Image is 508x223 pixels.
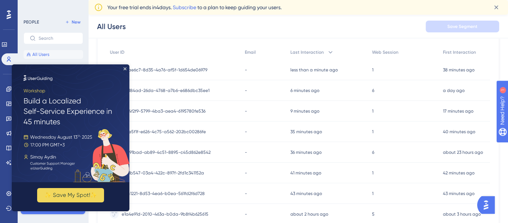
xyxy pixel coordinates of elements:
span: All Companies [32,63,62,69]
time: 35 minutes ago [290,129,322,134]
span: - [245,67,247,73]
button: All Companies [24,62,83,71]
span: Email [245,49,256,55]
time: 42 minutes ago [443,170,475,176]
span: All Users [32,52,49,57]
span: 6 [372,149,374,155]
span: Your free trial ends in 4 days. to a plan to keep guiding your users. [107,3,282,12]
span: 65d91bad-ab89-4c51-8895-c45d862e8542 [122,149,211,155]
time: 43 minutes ago [290,191,322,196]
span: 5 [372,211,375,217]
span: 104184ad-26da-4768-a7b6-e686dbc35ee1 [122,88,210,93]
span: 1 [372,108,373,114]
span: - [245,129,247,135]
span: Last Interaction [290,49,324,55]
time: about 3 hours ago [443,212,481,217]
time: 9 minutes ago [290,109,319,114]
button: Save Segment [426,21,499,32]
span: - [245,108,247,114]
div: All Users [97,21,126,32]
div: 1 [51,4,53,10]
iframe: UserGuiding AI Assistant Launcher [477,194,499,216]
span: 897e5f1f-e626-4c75-a562-202bc00286fe [122,129,206,135]
time: 38 minutes ago [443,67,475,72]
span: New [72,19,81,25]
span: 6 [372,88,374,93]
span: 1 [372,67,373,73]
time: 43 minutes ago [443,191,475,196]
a: Subscribe [173,4,196,10]
span: - [245,211,247,217]
time: about 2 hours ago [290,212,328,217]
span: 7f3c1221-8d53-4ea6-b0ea-561fd2f6d728 [122,191,205,197]
time: 41 minutes ago [290,170,321,176]
span: - [245,149,247,155]
time: 17 minutes ago [443,109,473,114]
button: All Users [24,50,83,59]
input: Search [39,36,77,41]
div: Close Preview [112,3,115,6]
span: User ID [110,49,125,55]
time: a day ago [443,88,465,93]
span: 51d1b547-03a4-422c-897f-2fd1c341152a [122,170,204,176]
span: efb4f2f9-5799-4ba3-aea4-6195780fe536 [122,108,205,114]
span: 5f8ae6c7-8d35-4a76-af5f-1d654de06979 [122,67,207,73]
time: less than a minute ago [290,67,338,72]
span: 1 [372,191,373,197]
button: ✨ Save My Spot!✨ [25,124,92,138]
span: 1 [372,170,373,176]
time: 40 minutes ago [443,129,475,134]
span: - [245,88,247,93]
span: First Interaction [443,49,476,55]
span: Need Help? [17,2,46,11]
span: 1 [372,129,373,135]
span: - [245,191,247,197]
span: Web Session [372,49,398,55]
time: 36 minutes ago [290,150,322,155]
div: PEOPLE [24,19,39,25]
time: 6 minutes ago [290,88,319,93]
span: Save Segment [447,24,477,29]
span: - [245,170,247,176]
button: New [62,18,83,26]
time: about 23 hours ago [443,150,483,155]
span: e1a4e91d-2010-463a-b0da-9b8f4b625615 [122,211,208,217]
